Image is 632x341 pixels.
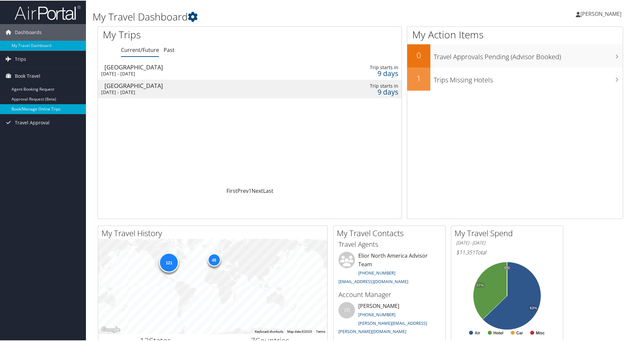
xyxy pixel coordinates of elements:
[475,330,480,335] text: Air
[226,187,237,194] a: First
[504,265,510,269] tspan: 0%
[407,67,623,90] a: 1Trips Missing Hotels
[15,50,26,67] span: Trips
[255,329,283,333] button: Keyboard shortcuts
[237,187,249,194] a: Prev
[207,253,220,266] div: 45
[576,3,628,23] a: [PERSON_NAME]
[15,114,50,130] span: Travel Approval
[456,248,558,255] h6: Total
[287,329,312,333] span: Map data ©2025
[407,49,430,60] h2: 0
[407,72,430,83] h2: 1
[252,187,263,194] a: Next
[332,82,399,88] div: Trip starts in
[100,325,122,333] img: Google
[434,48,623,61] h3: Travel Approvals Pending (Advisor Booked)
[159,252,179,272] div: 121
[249,187,252,194] a: 1
[338,278,408,284] a: [EMAIL_ADDRESS][DOMAIN_NAME]
[101,70,291,76] div: [DATE] - [DATE]
[164,46,175,53] a: Past
[332,64,399,70] div: Trip starts in
[101,227,327,238] h2: My Travel History
[15,4,81,20] img: airportal-logo.png
[332,70,399,76] div: 9 days
[104,64,294,69] div: [GEOGRAPHIC_DATA]
[516,330,523,335] text: Car
[337,227,445,238] h2: My Travel Contacts
[580,10,621,17] span: [PERSON_NAME]
[358,269,395,275] a: [PHONE_NUMBER]
[338,301,355,318] div: VB
[15,67,40,84] span: Book Travel
[338,239,440,248] h3: Travel Agents
[15,23,42,40] span: Dashboards
[338,320,427,334] a: [PERSON_NAME][EMAIL_ADDRESS][PERSON_NAME][DOMAIN_NAME]
[338,289,440,299] h3: Account Manager
[358,311,395,317] a: [PHONE_NUMBER]
[93,9,450,23] h1: My Travel Dashboard
[101,89,291,95] div: [DATE] - [DATE]
[494,330,503,335] text: Hotel
[121,46,159,53] a: Current/Future
[103,27,270,41] h1: My Trips
[335,251,444,286] li: Elior North America Advisor Team
[104,82,294,88] div: [GEOGRAPHIC_DATA]
[100,325,122,333] a: Open this area in Google Maps (opens a new window)
[332,88,399,94] div: 9 days
[407,27,623,41] h1: My Action Items
[530,306,537,310] tspan: 63%
[335,301,444,337] li: [PERSON_NAME]
[316,329,325,333] a: Terms (opens in new tab)
[536,330,545,335] text: Misc
[456,239,558,245] h6: [DATE] - [DATE]
[476,283,484,287] tspan: 37%
[263,187,273,194] a: Last
[454,227,563,238] h2: My Travel Spend
[456,248,475,255] span: $11,351
[434,71,623,84] h3: Trips Missing Hotels
[407,44,623,67] a: 0Travel Approvals Pending (Advisor Booked)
